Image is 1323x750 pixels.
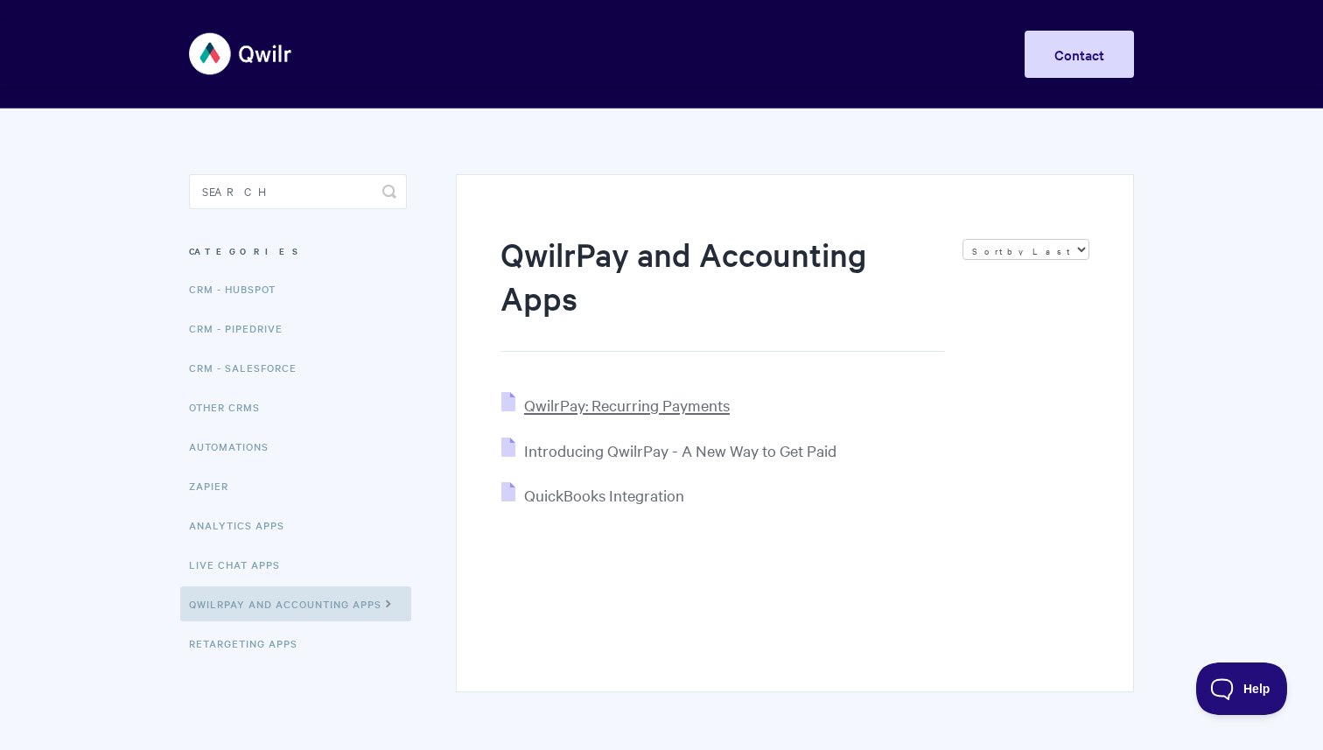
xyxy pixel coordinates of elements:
[189,429,282,464] a: Automations
[189,350,310,385] a: CRM - Salesforce
[501,485,684,505] a: QuickBooks Integration
[1196,662,1288,715] iframe: Toggle Customer Support
[524,395,730,415] span: QwilrPay: Recurring Payments
[1025,31,1134,78] a: Contact
[189,235,407,267] h3: Categories
[189,174,407,209] input: Search
[189,311,296,346] a: CRM - Pipedrive
[189,389,273,424] a: Other CRMs
[524,440,836,460] span: Introducing QwilrPay - A New Way to Get Paid
[500,232,945,352] h1: QwilrPay and Accounting Apps
[189,626,311,661] a: Retargeting Apps
[189,508,297,543] a: Analytics Apps
[962,239,1089,260] select: Page reloads on selection
[189,468,241,503] a: Zapier
[189,547,293,582] a: Live Chat Apps
[501,395,730,415] a: QwilrPay: Recurring Payments
[524,485,684,505] span: QuickBooks Integration
[180,586,411,621] a: QwilrPay and Accounting Apps
[501,440,836,460] a: Introducing QwilrPay - A New Way to Get Paid
[189,21,293,87] img: Qwilr Help Center
[189,271,289,306] a: CRM - HubSpot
